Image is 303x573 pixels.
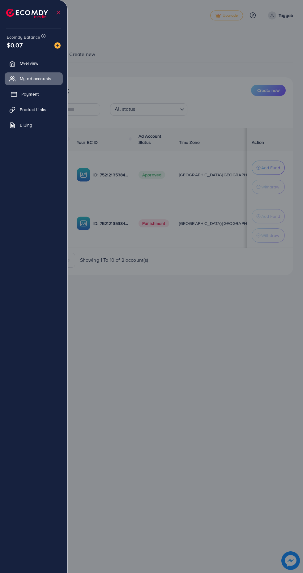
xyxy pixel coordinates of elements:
a: Product Links [5,103,63,116]
span: Product Links [20,106,46,113]
a: Payment [5,88,63,100]
span: $0.07 [7,41,23,50]
a: My ad accounts [5,72,63,85]
span: Payment [21,91,39,97]
span: Billing [20,122,32,128]
img: image [54,42,61,49]
a: Billing [5,119,63,131]
span: Ecomdy Balance [7,34,40,40]
span: My ad accounts [20,75,51,82]
a: Overview [5,57,63,69]
img: logo [6,9,48,18]
span: Overview [20,60,38,66]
